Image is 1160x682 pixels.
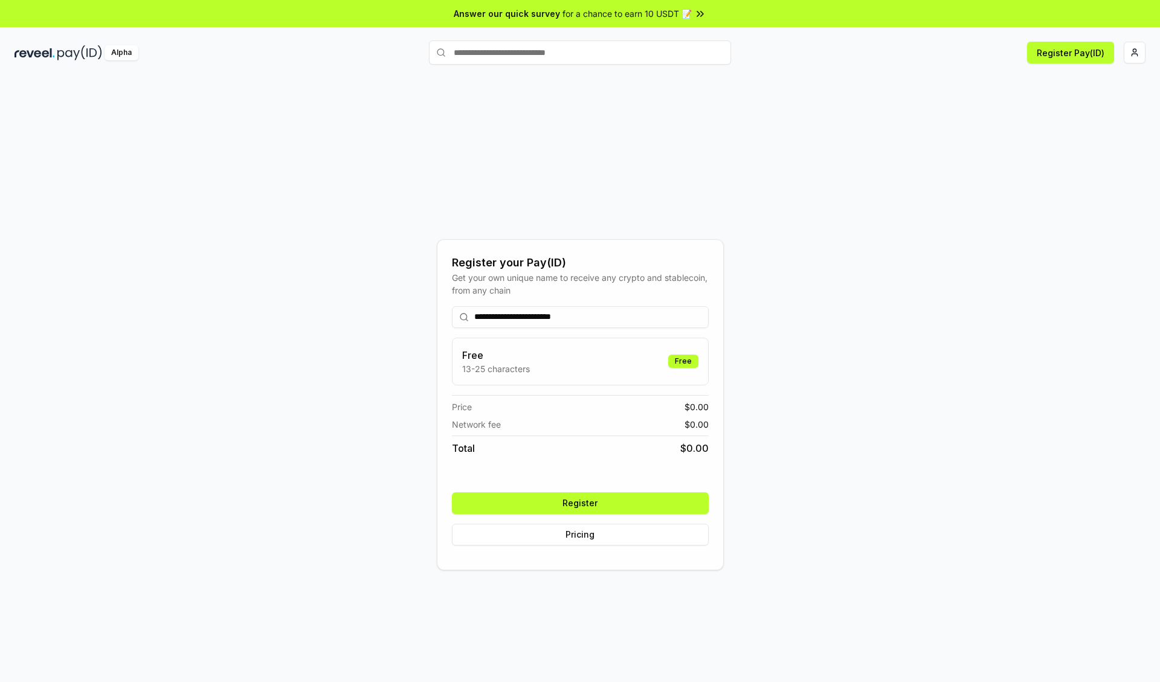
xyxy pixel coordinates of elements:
[452,418,501,431] span: Network fee
[462,362,530,375] p: 13-25 characters
[462,348,530,362] h3: Free
[685,418,709,431] span: $ 0.00
[562,7,692,20] span: for a chance to earn 10 USDT 📝
[454,7,560,20] span: Answer our quick survey
[452,492,709,514] button: Register
[452,401,472,413] span: Price
[57,45,102,60] img: pay_id
[452,441,475,455] span: Total
[14,45,55,60] img: reveel_dark
[105,45,138,60] div: Alpha
[680,441,709,455] span: $ 0.00
[685,401,709,413] span: $ 0.00
[452,254,709,271] div: Register your Pay(ID)
[1027,42,1114,63] button: Register Pay(ID)
[668,355,698,368] div: Free
[452,524,709,545] button: Pricing
[452,271,709,297] div: Get your own unique name to receive any crypto and stablecoin, from any chain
